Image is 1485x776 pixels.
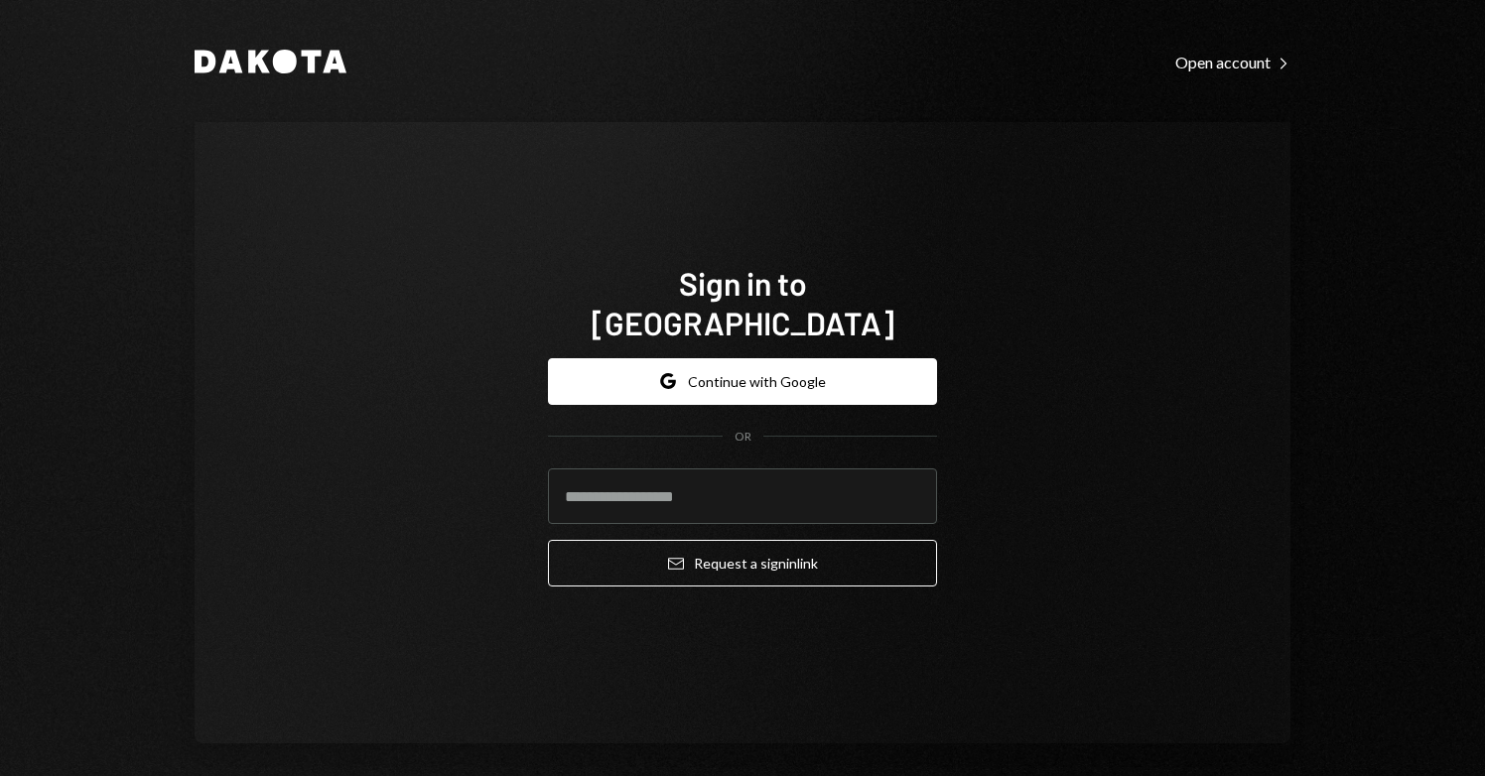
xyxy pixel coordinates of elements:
a: Open account [1175,51,1290,72]
div: Open account [1175,53,1290,72]
button: Continue with Google [548,358,937,405]
div: OR [735,429,751,446]
button: Request a signinlink [548,540,937,586]
h1: Sign in to [GEOGRAPHIC_DATA] [548,263,937,342]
